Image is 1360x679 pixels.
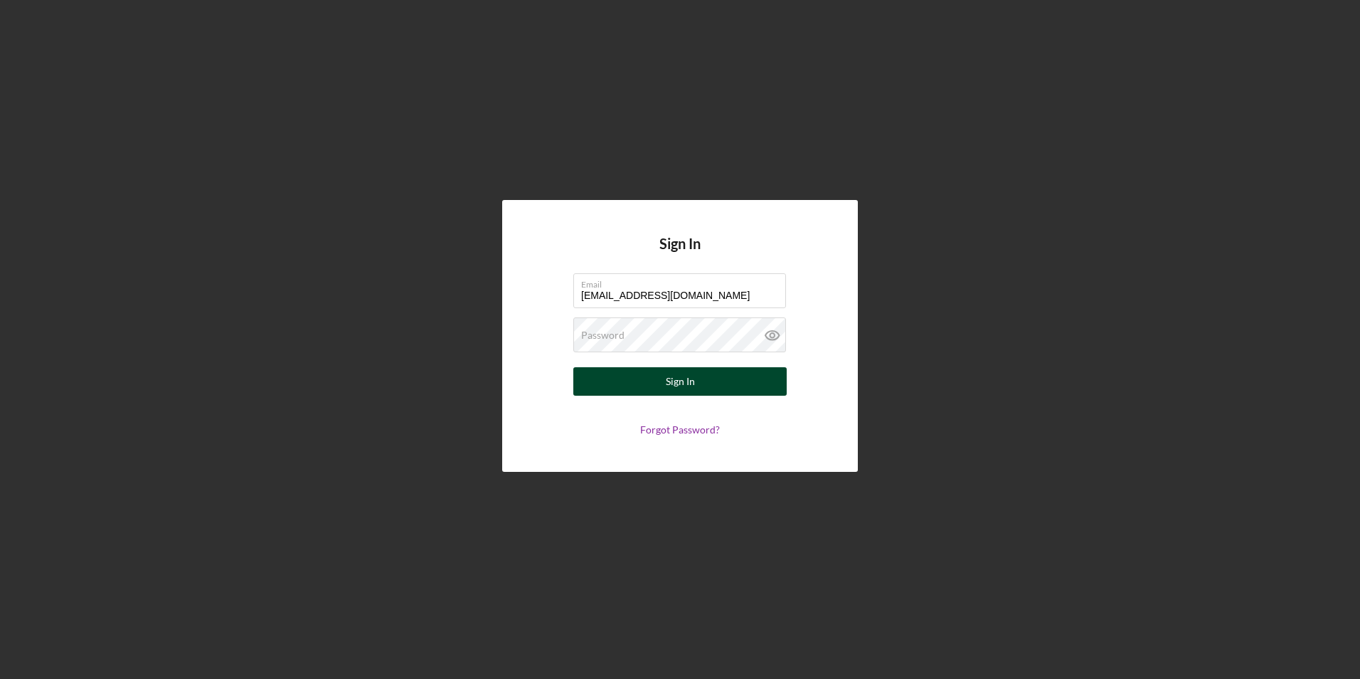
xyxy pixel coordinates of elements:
[640,423,720,436] a: Forgot Password?
[581,330,625,341] label: Password
[573,367,787,396] button: Sign In
[581,274,786,290] label: Email
[659,236,701,273] h4: Sign In
[666,367,695,396] div: Sign In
